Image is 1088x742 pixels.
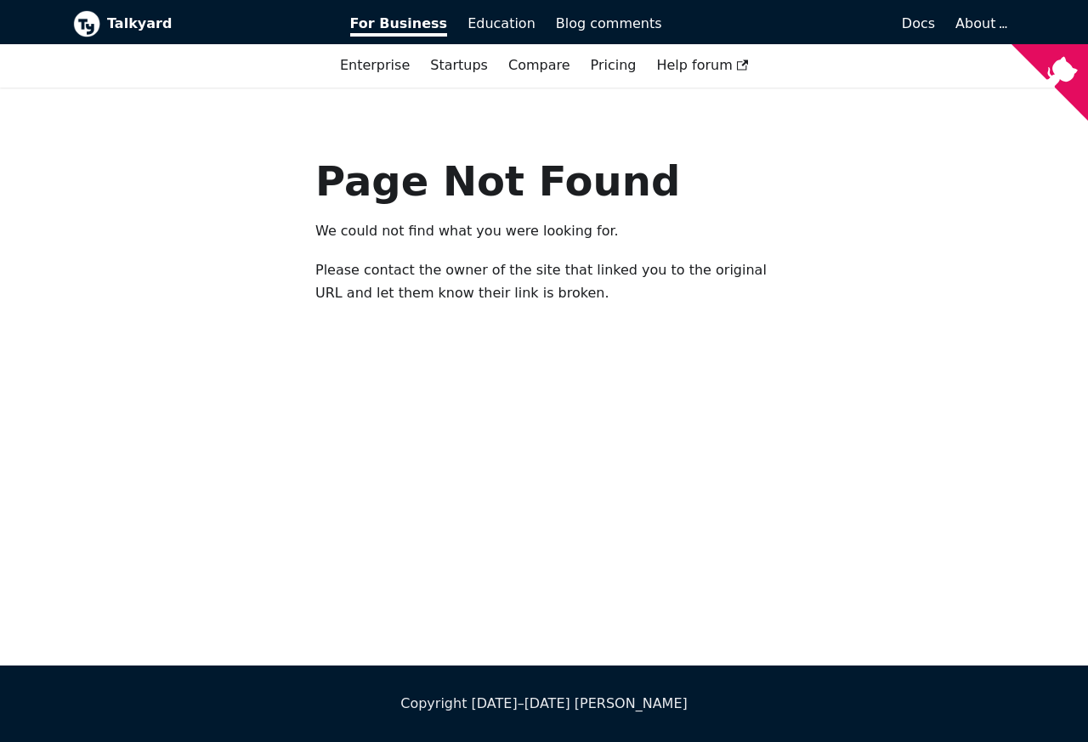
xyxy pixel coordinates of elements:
[340,9,458,38] a: For Business
[672,9,946,38] a: Docs
[73,693,1015,715] div: Copyright [DATE]–[DATE] [PERSON_NAME]
[315,220,773,242] p: We could not find what you were looking for.
[457,9,546,38] a: Education
[107,13,326,35] b: Talkyard
[73,10,326,37] a: Talkyard logoTalkyard
[902,15,935,31] span: Docs
[315,259,773,304] p: Please contact the owner of the site that linked you to the original URL and let them know their ...
[420,51,498,80] a: Startups
[646,51,758,80] a: Help forum
[581,51,647,80] a: Pricing
[330,51,420,80] a: Enterprise
[315,156,773,207] h1: Page Not Found
[546,9,672,38] a: Blog comments
[73,10,100,37] img: Talkyard logo
[350,15,448,37] span: For Business
[656,57,748,73] span: Help forum
[955,15,1005,31] a: About
[556,15,662,31] span: Blog comments
[467,15,535,31] span: Education
[508,57,570,73] a: Compare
